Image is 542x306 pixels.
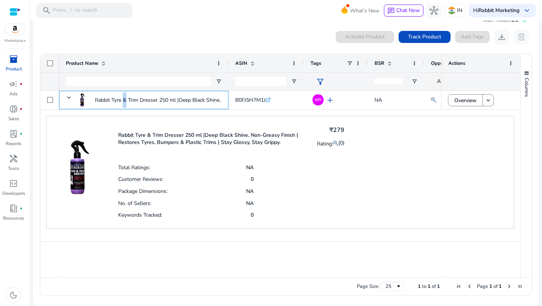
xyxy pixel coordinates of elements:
[9,179,18,188] span: code_blocks
[317,127,344,134] h4: ₹279
[499,283,502,290] span: 1
[53,6,97,15] p: Press to search
[454,93,477,108] span: Overview
[418,283,421,290] span: 1
[5,38,26,44] p: Marketplace
[408,33,441,41] span: Track Product
[118,211,162,219] p: Keywords Tracked:
[523,78,530,97] span: Columns
[9,80,18,89] span: campaign
[457,4,462,17] p: IN
[522,6,531,15] span: keyboard_arrow_down
[2,190,25,197] p: Developers
[315,98,321,102] span: MY
[399,31,451,43] button: Track Product
[9,104,18,113] span: donut_small
[429,6,438,15] span: hub
[357,283,379,290] div: Page Size:
[422,283,426,290] span: to
[9,90,18,97] p: Ads
[54,124,99,195] img: 51YBPzs1erL.jpg
[517,283,523,289] div: Last Page
[506,283,512,289] div: Next Page
[437,283,440,290] span: 1
[9,204,18,213] span: book_4
[251,176,254,183] p: 0
[246,164,254,171] p: NA
[497,32,506,41] span: download
[316,77,325,86] span: filter_alt
[118,164,150,171] p: Total Ratings:
[350,4,379,17] span: What's New
[246,200,254,207] p: NA
[384,5,423,17] button: chatChat Now
[20,107,23,110] span: fiber_manual_record
[485,97,492,104] mat-icon: keyboard_arrow_down
[478,7,519,14] b: Rabbit Marketing
[118,200,151,207] p: No. of Sellers:
[216,78,222,84] button: Open Filter Menu
[20,83,23,86] span: fiber_manual_record
[20,207,23,210] span: fiber_manual_record
[118,188,167,195] p: Package Dimensions:
[494,29,509,44] button: download
[235,96,266,104] span: B0FJ5H7M1J
[291,78,297,84] button: Open Filter Menu
[448,7,455,14] img: in.svg
[95,92,253,108] p: Rabbit Tyre & Trim Dresser 250 ml |Deep Black Shine, Non-Greasy...
[466,283,472,289] div: Previous Page
[387,7,395,15] span: chat
[235,60,247,67] span: ASIN
[385,283,396,290] div: 25
[311,60,321,67] span: Tags
[437,78,444,85] span: All
[67,6,74,15] span: /
[489,283,492,290] span: 1
[42,6,51,15] span: search
[338,139,344,147] span: (0)
[76,93,87,107] img: 51YBPzs1erL.jpg
[3,215,24,222] p: Resources
[66,77,211,86] input: Product Name Filter Input
[493,283,498,290] span: of
[382,282,404,291] div: Page Size
[375,60,384,67] span: BSR
[8,115,19,122] p: Sales
[6,140,21,147] p: Reports
[411,78,417,84] button: Open Filter Menu
[317,139,338,148] p: Rating:
[9,129,18,138] span: lab_profile
[428,283,431,290] span: 1
[118,176,163,183] p: Customer Reviews:
[20,132,23,135] span: fiber_manual_record
[5,24,25,35] img: amazon.svg
[246,188,254,195] p: NA
[477,283,488,290] span: Page
[473,8,519,13] p: Hi
[235,77,286,86] input: ASIN Filter Input
[396,7,420,14] span: Chat Now
[426,3,442,18] button: hub
[118,132,308,146] p: Rabbit Tyre & Trim Dresser 250 ml |Deep Black Shine, Non-Greasy Finish | Restores Tyres, Bumpers ...
[8,165,19,172] p: Tools
[448,60,465,67] span: Actions
[456,283,462,289] div: First Page
[9,154,18,163] span: handyman
[251,211,254,219] p: 0
[448,94,483,106] button: Overview
[9,291,18,300] span: dark_mode
[9,55,18,64] span: inventory_2
[326,96,335,105] span: add
[431,60,470,67] span: Opportunity Score
[6,66,22,72] p: Product
[432,283,436,290] span: of
[66,60,98,67] span: Product Name
[375,96,382,104] span: NA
